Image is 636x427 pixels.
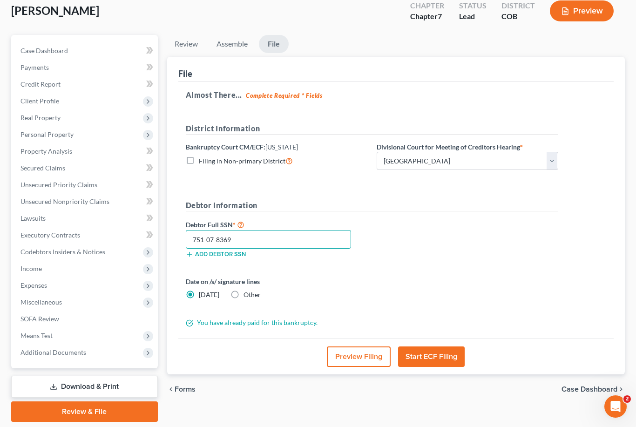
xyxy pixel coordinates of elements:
[199,291,219,298] span: [DATE]
[209,35,255,53] a: Assemble
[501,0,535,11] div: District
[181,219,372,230] label: Debtor Full SSN
[20,147,72,155] span: Property Analysis
[20,97,59,105] span: Client Profile
[167,386,208,393] button: chevron_left Forms
[20,231,80,239] span: Executory Contracts
[20,130,74,138] span: Personal Property
[178,68,192,79] div: File
[327,346,391,367] button: Preview Filing
[20,248,105,256] span: Codebtors Insiders & Notices
[20,332,53,339] span: Means Test
[167,35,205,53] a: Review
[259,35,289,53] a: File
[20,80,61,88] span: Credit Report
[617,386,625,393] i: chevron_right
[20,181,97,189] span: Unsecured Priority Claims
[410,0,444,11] div: Chapter
[13,227,158,244] a: Executory Contracts
[186,200,558,211] h5: Debtor Information
[438,12,442,20] span: 7
[265,143,298,151] span: [US_STATE]
[244,291,261,298] span: Other
[377,142,523,152] label: Divisional Court for Meeting of Creditors Hearing
[20,315,59,323] span: SOFA Review
[167,386,175,393] i: chevron_left
[20,164,65,172] span: Secured Claims
[562,386,617,393] span: Case Dashboard
[13,143,158,160] a: Property Analysis
[186,123,558,135] h5: District Information
[20,348,86,356] span: Additional Documents
[459,0,487,11] div: Status
[13,160,158,176] a: Secured Claims
[398,346,465,367] button: Start ECF Filing
[186,89,607,101] h5: Almost There...
[186,230,352,249] input: XXX-XX-XXXX
[562,386,625,393] a: Case Dashboard chevron_right
[20,114,61,122] span: Real Property
[459,11,487,22] div: Lead
[13,311,158,327] a: SOFA Review
[20,47,68,54] span: Case Dashboard
[20,298,62,306] span: Miscellaneous
[13,42,158,59] a: Case Dashboard
[11,376,158,398] a: Download & Print
[20,197,109,205] span: Unsecured Nonpriority Claims
[410,11,444,22] div: Chapter
[604,395,627,418] iframe: Intercom live chat
[550,0,614,21] button: Preview
[13,59,158,76] a: Payments
[20,214,46,222] span: Lawsuits
[186,251,246,258] button: Add debtor SSN
[20,281,47,289] span: Expenses
[20,63,49,71] span: Payments
[181,318,563,327] div: You have already paid for this bankruptcy.
[13,76,158,93] a: Credit Report
[623,395,631,403] span: 2
[186,142,298,152] label: Bankruptcy Court CM/ECF:
[199,157,285,165] span: Filing in Non-primary District
[13,210,158,227] a: Lawsuits
[186,277,367,286] label: Date on /s/ signature lines
[246,92,323,99] strong: Complete Required * Fields
[501,11,535,22] div: COB
[20,264,42,272] span: Income
[13,193,158,210] a: Unsecured Nonpriority Claims
[175,386,196,393] span: Forms
[13,176,158,193] a: Unsecured Priority Claims
[11,4,99,17] span: [PERSON_NAME]
[11,401,158,422] a: Review & File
